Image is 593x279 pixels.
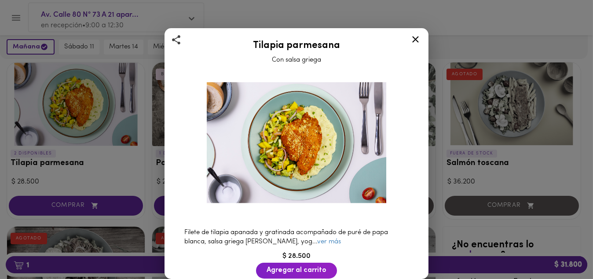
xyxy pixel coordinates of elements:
img: Tilapia parmesana [196,72,397,213]
iframe: Messagebird Livechat Widget [542,228,584,270]
div: $ 28.500 [176,251,417,261]
span: Filete de tilapia apanada y gratinada acompañado de puré de papa blanca, salsa griega [PERSON_NAM... [184,229,388,245]
a: ver más [317,239,341,245]
span: Con salsa griega [272,57,321,63]
h2: Tilapia parmesana [176,40,417,51]
span: Agregar al carrito [267,266,326,275]
button: Agregar al carrito [256,263,337,278]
